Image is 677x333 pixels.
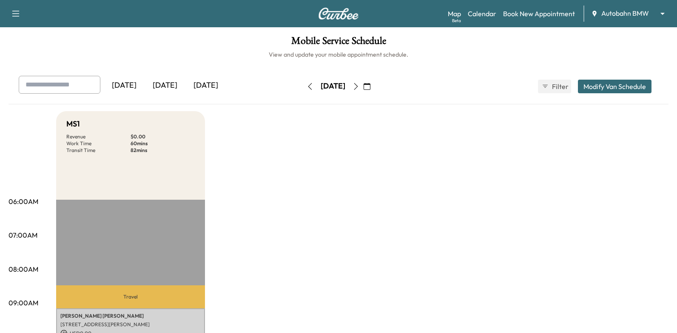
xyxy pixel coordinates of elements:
[131,133,195,140] p: $ 0.00
[538,80,571,93] button: Filter
[145,76,185,95] div: [DATE]
[131,147,195,154] p: 82 mins
[56,285,205,308] p: Travel
[66,133,131,140] p: Revenue
[452,17,461,24] div: Beta
[321,81,345,92] div: [DATE]
[9,36,668,50] h1: Mobile Service Schedule
[468,9,496,19] a: Calendar
[66,140,131,147] p: Work Time
[104,76,145,95] div: [DATE]
[9,230,37,240] p: 07:00AM
[552,81,567,92] span: Filter
[601,9,649,18] span: Autobahn BMW
[60,321,201,328] p: [STREET_ADDRESS][PERSON_NAME]
[9,298,38,308] p: 09:00AM
[318,8,359,20] img: Curbee Logo
[9,196,38,207] p: 06:00AM
[9,50,668,59] h6: View and update your mobile appointment schedule.
[66,118,80,130] h5: MS1
[9,264,38,274] p: 08:00AM
[503,9,575,19] a: Book New Appointment
[185,76,226,95] div: [DATE]
[578,80,651,93] button: Modify Van Schedule
[448,9,461,19] a: MapBeta
[66,147,131,154] p: Transit Time
[60,313,201,319] p: [PERSON_NAME] [PERSON_NAME]
[131,140,195,147] p: 60 mins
